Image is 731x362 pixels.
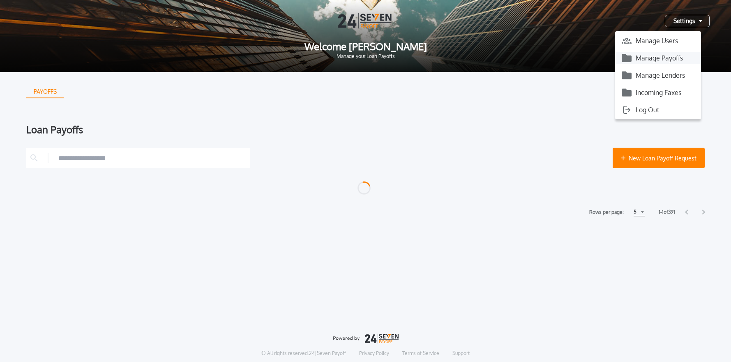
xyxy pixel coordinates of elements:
a: Privacy Policy [359,350,389,357]
button: New Loan Payoff Request [613,148,705,168]
img: icon [622,70,632,80]
a: Terms of Service [402,350,439,357]
a: Support [452,350,470,357]
img: logo [333,334,399,343]
label: 1 - 1 of 391 [659,208,675,216]
p: © All rights reserved. 24|Seven Payoff [261,350,346,357]
button: Manage Payoffs [615,52,701,64]
div: PAYOFFS [27,85,63,98]
span: Manage your Loan Payoffs [13,54,718,59]
button: Log Out [615,104,701,116]
img: Logo [338,13,393,28]
button: Manage Users [615,35,701,47]
img: icon [622,88,632,97]
button: PAYOFFS [26,85,64,98]
span: Welcome [PERSON_NAME] [13,42,718,51]
div: Loan Payoffs [26,125,705,135]
img: icon [622,105,632,115]
button: Settings [665,15,710,27]
label: Rows per page: [589,208,624,216]
div: 5 [634,207,636,217]
span: New Loan Payoff Request [629,154,696,162]
button: Incoming Faxes [615,86,701,99]
button: 5 [634,208,645,216]
img: icon [622,53,632,63]
img: icon [622,36,632,46]
button: Manage Lenders [615,69,701,81]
